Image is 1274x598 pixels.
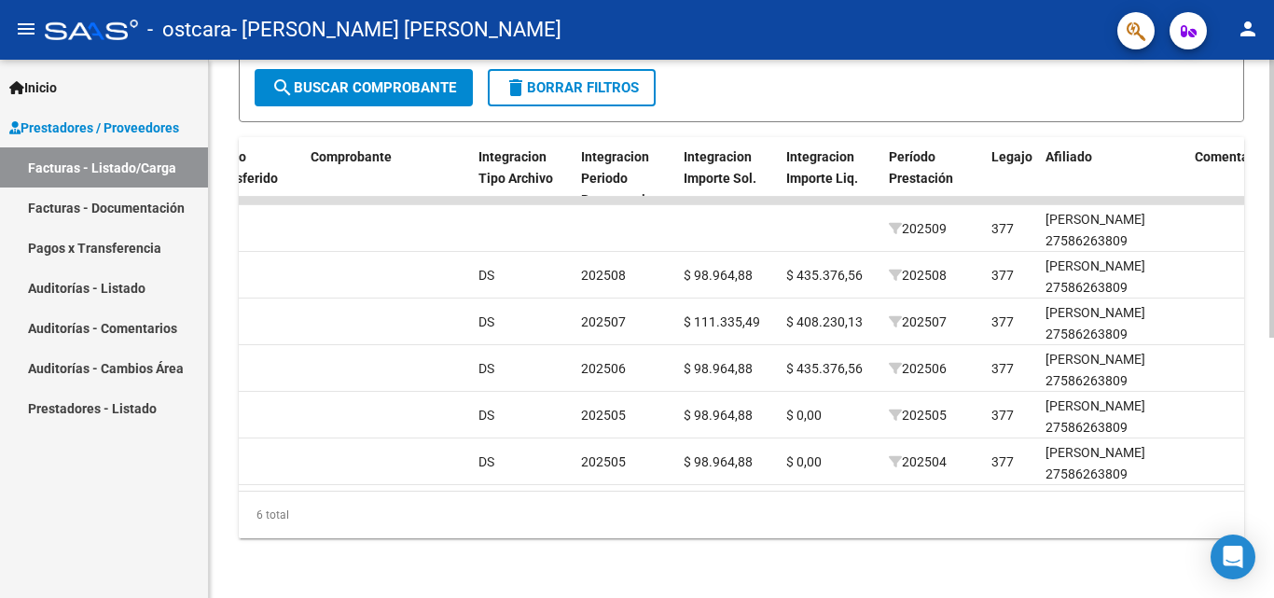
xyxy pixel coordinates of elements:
[991,218,1014,240] div: 377
[15,18,37,40] mat-icon: menu
[581,149,660,207] span: Integracion Periodo Presentacion
[684,314,760,329] span: $ 111.335,49
[676,137,779,219] datatable-header-cell: Integracion Importe Sol.
[881,137,984,219] datatable-header-cell: Período Prestación
[505,76,527,99] mat-icon: delete
[311,149,392,164] span: Comprobante
[786,149,858,186] span: Integracion Importe Liq.
[889,149,953,186] span: Período Prestación
[889,361,947,376] span: 202506
[505,79,639,96] span: Borrar Filtros
[786,361,863,376] span: $ 435.376,56
[478,454,494,469] span: DS
[488,69,656,106] button: Borrar Filtros
[1046,442,1180,485] div: [PERSON_NAME] 27586263809
[984,137,1038,219] datatable-header-cell: Legajo
[478,408,494,423] span: DS
[147,9,231,50] span: - ostcara
[1046,302,1180,345] div: [PERSON_NAME] 27586263809
[779,137,881,219] datatable-header-cell: Integracion Importe Liq.
[991,358,1014,380] div: 377
[478,268,494,283] span: DS
[889,454,947,469] span: 202504
[991,149,1032,164] span: Legajo
[991,405,1014,426] div: 377
[231,9,561,50] span: - [PERSON_NAME] [PERSON_NAME]
[1211,535,1255,579] div: Open Intercom Messenger
[1038,137,1187,219] datatable-header-cell: Afiliado
[9,118,179,138] span: Prestadores / Proveedores
[786,268,863,283] span: $ 435.376,56
[889,221,947,236] span: 202509
[889,314,947,329] span: 202507
[478,361,494,376] span: DS
[201,137,303,219] datatable-header-cell: Monto Transferido
[1046,209,1180,252] div: [PERSON_NAME] 27586263809
[889,408,947,423] span: 202505
[684,454,753,469] span: $ 98.964,88
[581,361,626,376] span: 202506
[255,69,473,106] button: Buscar Comprobante
[786,454,822,469] span: $ 0,00
[684,149,756,186] span: Integracion Importe Sol.
[271,79,456,96] span: Buscar Comprobante
[581,454,626,469] span: 202505
[1046,149,1092,164] span: Afiliado
[574,137,676,219] datatable-header-cell: Integracion Periodo Presentacion
[1046,256,1180,299] div: [PERSON_NAME] 27586263809
[684,408,753,423] span: $ 98.964,88
[684,361,753,376] span: $ 98.964,88
[239,492,1244,538] div: 6 total
[1046,396,1180,438] div: [PERSON_NAME] 27586263809
[991,265,1014,286] div: 377
[1237,18,1259,40] mat-icon: person
[471,137,574,219] datatable-header-cell: Integracion Tipo Archivo
[478,149,553,186] span: Integracion Tipo Archivo
[478,314,494,329] span: DS
[786,314,863,329] span: $ 408.230,13
[889,268,947,283] span: 202508
[303,137,471,219] datatable-header-cell: Comprobante
[684,268,753,283] span: $ 98.964,88
[9,77,57,98] span: Inicio
[271,76,294,99] mat-icon: search
[991,312,1014,333] div: 377
[581,408,626,423] span: 202505
[208,149,278,186] span: Monto Transferido
[1046,349,1180,392] div: [PERSON_NAME] 27586263809
[581,268,626,283] span: 202508
[991,452,1014,473] div: 377
[581,314,626,329] span: 202507
[786,408,822,423] span: $ 0,00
